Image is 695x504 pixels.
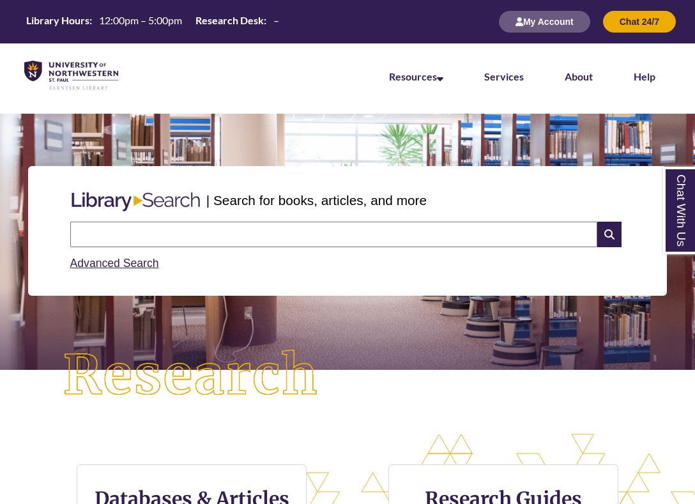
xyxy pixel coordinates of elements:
[273,14,279,26] span: –
[70,257,159,270] a: Advanced Search
[603,11,676,33] button: Chat 24/7
[24,61,118,91] img: UNWSP Library Logo
[389,70,443,82] a: Resources
[634,70,655,82] a: Help
[190,13,268,27] th: Research Desk:
[21,13,284,29] table: Hours Today
[499,16,590,27] a: My Account
[99,14,182,26] span: 12:00pm – 5:00pm
[597,222,622,247] i: Search
[21,13,94,27] th: Library Hours:
[21,13,284,31] a: Hours Today
[484,70,524,82] a: Services
[65,187,206,217] img: Libary Search
[499,11,590,33] button: My Account
[206,190,427,210] p: | Search for books, articles, and more
[603,16,676,27] a: Chat 24/7
[565,70,593,82] a: About
[34,321,347,430] img: Research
